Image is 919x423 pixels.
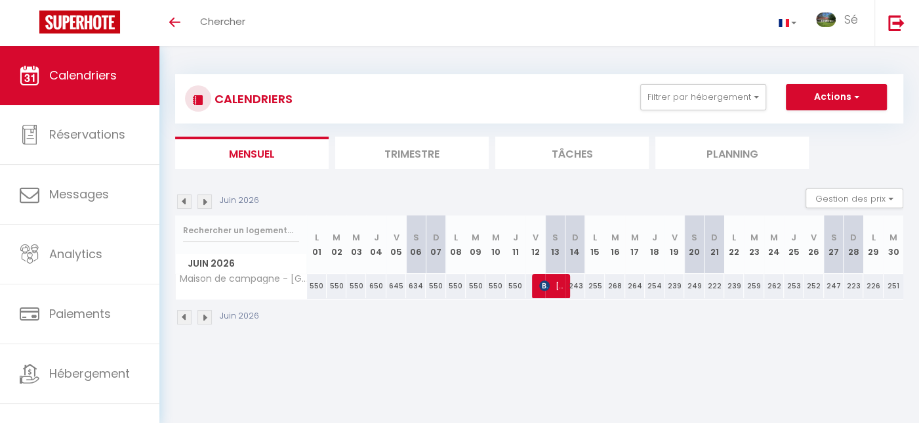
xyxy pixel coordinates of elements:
[593,231,597,244] abbr: L
[335,137,489,169] li: Trimestre
[466,274,485,298] div: 550
[565,215,585,274] th: 14
[804,274,823,298] div: 252
[183,219,299,242] input: Rechercher un logement...
[49,305,111,322] span: Paiements
[844,274,863,298] div: 223
[525,215,545,274] th: 12
[565,274,585,298] div: 243
[346,215,366,274] th: 03
[889,231,897,244] abbr: M
[472,231,480,244] abbr: M
[684,215,704,274] th: 20
[816,12,836,27] img: ...
[307,215,327,274] th: 01
[393,231,399,244] abbr: V
[49,186,109,202] span: Messages
[315,231,319,244] abbr: L
[645,215,664,274] th: 18
[625,215,645,274] th: 17
[888,14,905,31] img: logout
[871,231,875,244] abbr: L
[220,194,259,207] p: Juin 2026
[386,215,406,274] th: 05
[307,274,327,298] div: 550
[640,84,766,110] button: Filtrer par hébergement
[784,274,804,298] div: 253
[175,137,329,169] li: Mensuel
[844,11,858,28] span: Sé
[770,231,778,244] abbr: M
[631,231,639,244] abbr: M
[426,215,445,274] th: 07
[466,215,485,274] th: 09
[811,231,817,244] abbr: V
[732,231,736,244] abbr: L
[513,231,518,244] abbr: J
[830,231,836,244] abbr: S
[711,231,718,244] abbr: D
[786,84,887,110] button: Actions
[49,246,102,262] span: Analytics
[884,274,903,298] div: 251
[352,231,360,244] abbr: M
[533,231,539,244] abbr: V
[863,274,883,298] div: 226
[744,215,764,274] th: 23
[446,274,466,298] div: 550
[539,273,565,298] span: [PERSON_NAME]
[39,11,120,33] img: Super Booking
[791,231,796,244] abbr: J
[454,231,458,244] abbr: L
[49,126,125,143] span: Réservations
[625,274,645,298] div: 264
[211,84,293,114] h3: CALENDRIERS
[691,231,697,244] abbr: S
[485,274,505,298] div: 550
[824,215,844,274] th: 27
[506,274,525,298] div: 550
[386,274,406,298] div: 645
[413,231,419,244] abbr: S
[327,215,346,274] th: 02
[784,215,804,274] th: 25
[178,274,309,284] span: Maison de campagne - [GEOGRAPHIC_DATA]-[GEOGRAPHIC_DATA]
[705,215,724,274] th: 21
[406,274,426,298] div: 634
[545,215,565,274] th: 13
[645,274,664,298] div: 254
[333,231,340,244] abbr: M
[49,365,130,382] span: Hébergement
[426,274,445,298] div: 550
[491,231,499,244] abbr: M
[585,274,605,298] div: 255
[652,231,657,244] abbr: J
[327,274,346,298] div: 550
[374,231,379,244] abbr: J
[49,67,117,83] span: Calendriers
[200,14,245,28] span: Chercher
[750,231,758,244] abbr: M
[724,274,744,298] div: 239
[585,215,605,274] th: 15
[605,274,624,298] div: 268
[433,231,439,244] abbr: D
[764,215,784,274] th: 24
[824,274,844,298] div: 247
[863,215,883,274] th: 29
[884,215,903,274] th: 30
[611,231,619,244] abbr: M
[506,215,525,274] th: 11
[552,231,558,244] abbr: S
[724,215,744,274] th: 22
[366,215,386,274] th: 04
[806,189,903,208] button: Gestion des prix
[664,215,684,274] th: 19
[684,274,704,298] div: 249
[485,215,505,274] th: 10
[844,215,863,274] th: 28
[672,231,678,244] abbr: V
[804,215,823,274] th: 26
[176,254,306,273] span: Juin 2026
[664,274,684,298] div: 239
